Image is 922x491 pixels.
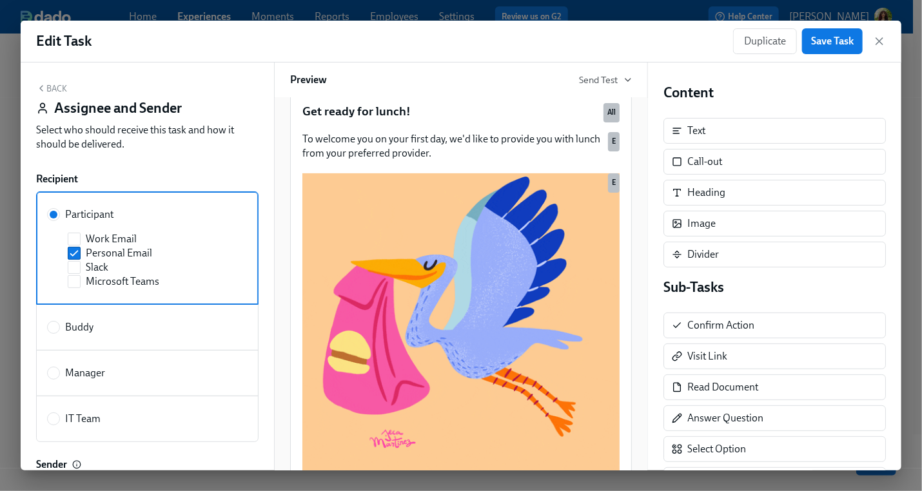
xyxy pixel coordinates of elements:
div: Get ready for lunch!All [301,102,621,121]
span: Work Email [86,232,137,246]
div: Heading [687,186,725,200]
h1: Edit Task [36,32,92,51]
div: Divider [687,247,719,262]
h4: Content [663,83,886,102]
div: Select who should receive this task and how it should be delivered. [36,123,259,151]
span: Duplicate [744,35,786,48]
span: IT Team [65,412,101,426]
span: Buddy [65,320,93,334]
svg: Will be shown as the sender's name in emails. The email address and Slack user cannot be customized. [72,460,81,469]
h4: Assignee and Sender [54,99,182,118]
label: Sender [36,457,67,472]
div: Divider [663,242,886,267]
div: To welcome you on your first day, we'd like to provide you with lunch from your preferred provider.E [301,131,621,162]
div: Confirm Action [663,313,886,338]
div: Image [663,211,886,236]
span: Participant [65,207,113,222]
div: Used by all audiences [603,103,620,122]
h4: Sub-Tasks [663,278,886,297]
span: Save Task [811,35,854,48]
div: Select Option [687,442,746,456]
div: Text [687,124,705,138]
span: Personal Email [86,246,152,260]
span: Slack [86,260,108,274]
div: Answer Question [663,405,886,431]
span: Manager [65,366,105,380]
button: Save Task [802,28,863,54]
div: Read Document [687,380,758,394]
div: Call-out [687,155,722,169]
div: Image [687,217,716,231]
div: Select Option [663,436,886,462]
div: Heading [663,180,886,206]
div: Answer Question [687,411,763,425]
div: Confirm Action [687,318,754,332]
button: Back [36,83,67,93]
div: Call-out [663,149,886,175]
span: Microsoft Teams [86,274,159,289]
h6: Preview [290,73,327,87]
div: Read Document [663,374,886,400]
div: Used by Everyone else audience [608,132,620,151]
button: Duplicate [733,28,797,54]
div: Visit Link [663,343,886,369]
div: Text [663,118,886,144]
div: Visit Link [687,349,727,363]
button: Send Test [579,73,632,86]
label: Recipient [36,172,78,186]
div: Used by Everyone else audience [608,173,620,193]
